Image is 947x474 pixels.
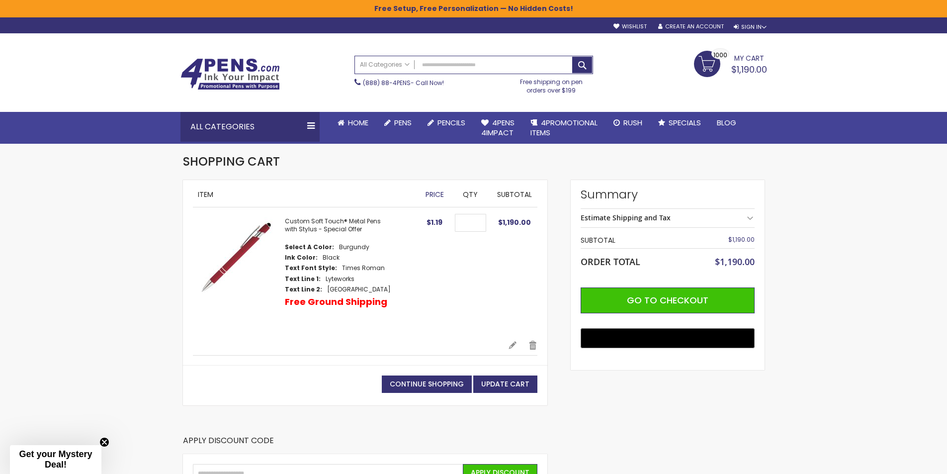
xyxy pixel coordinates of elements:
dd: Lyteworks [326,275,354,283]
span: Specials [669,117,701,128]
a: Rush [605,112,650,134]
span: Qty [463,190,478,199]
span: 4Pens 4impact [481,117,515,138]
div: Sign In [734,23,767,31]
dt: Text Line 2 [285,285,322,293]
strong: Summary [581,187,755,202]
a: $1,190.00 1000 [694,51,767,76]
span: Go to Checkout [627,294,708,306]
button: Go to Checkout [581,287,755,313]
span: 4PROMOTIONAL ITEMS [530,117,598,138]
div: All Categories [180,112,320,142]
dt: Ink Color [285,254,318,262]
a: (888) 88-4PENS [363,79,411,87]
dt: Select A Color [285,243,334,251]
dd: [GEOGRAPHIC_DATA] [327,285,391,293]
a: Wishlist [613,23,647,30]
dt: Text Line 1 [285,275,321,283]
th: Subtotal [581,233,689,248]
button: Update Cart [473,376,537,393]
span: Get your Mystery Deal! [19,449,92,470]
a: Pencils [420,112,473,134]
span: Pencils [437,117,465,128]
strong: Order Total [581,254,640,268]
a: Home [330,112,376,134]
span: Rush [623,117,642,128]
span: 1000 [713,50,727,60]
span: Blog [717,117,736,128]
p: Free Ground Shipping [285,296,387,308]
a: Specials [650,112,709,134]
a: Continue Shopping [382,376,472,393]
dd: Black [323,254,340,262]
button: Close teaser [99,437,109,447]
span: All Categories [360,61,410,69]
dd: Times Roman [342,264,385,272]
dd: Burgundy [339,243,369,251]
dt: Text Font Style [285,264,337,272]
div: Get your Mystery Deal!Close teaser [10,445,101,474]
span: Subtotal [497,190,532,199]
a: 4PROMOTIONALITEMS [522,112,605,144]
span: $1,190.00 [728,235,755,244]
a: Pens [376,112,420,134]
a: Custom Soft Touch® Metal Pens with Stylus-Burgundy [193,217,285,331]
a: All Categories [355,56,415,73]
span: $1,190.00 [731,63,767,76]
span: Price [426,190,444,199]
span: Shopping Cart [183,153,280,170]
span: $1,190.00 [715,256,755,268]
a: 4Pens4impact [473,112,522,144]
span: Update Cart [481,379,529,389]
span: Home [348,117,368,128]
span: Pens [394,117,412,128]
span: - Call Now! [363,79,444,87]
a: Blog [709,112,744,134]
strong: Estimate Shipping and Tax [581,213,671,222]
a: Create an Account [658,23,724,30]
button: Buy with GPay [581,328,755,348]
img: Custom Soft Touch® Metal Pens with Stylus-Burgundy [193,217,275,299]
span: Item [198,190,213,199]
strong: Apply Discount Code [183,435,274,454]
img: 4Pens Custom Pens and Promotional Products [180,58,280,90]
span: $1,190.00 [498,217,531,227]
div: Free shipping on pen orders over $199 [510,74,593,94]
span: $1.19 [427,217,442,227]
span: Continue Shopping [390,379,464,389]
a: Custom Soft Touch® Metal Pens with Stylus - Special Offer [285,217,381,233]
